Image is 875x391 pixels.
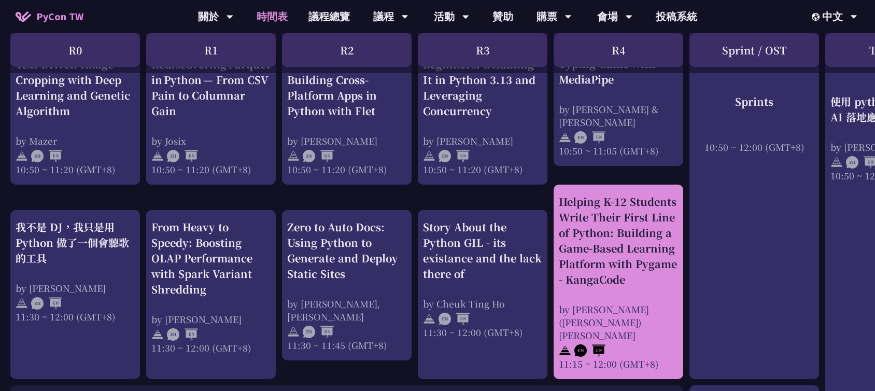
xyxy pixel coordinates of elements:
div: by [PERSON_NAME] & [PERSON_NAME] [559,103,678,129]
div: R1 [146,33,276,67]
img: svg+xml;base64,PHN2ZyB4bWxucz0iaHR0cDovL3d3dy53My5vcmcvMjAwMC9zdmciIHdpZHRoPSIyNCIgaGVpZ2h0PSIyNC... [16,297,28,310]
div: 10:50 ~ 11:20 (GMT+8) [287,163,406,176]
img: ENEN.5a408d1.svg [574,344,605,357]
div: Story About the Python GIL - its existance and the lack there of [423,219,542,282]
img: ENEN.5a408d1.svg [574,131,605,144]
div: R0 [10,33,140,67]
div: Text-Driven Image Cropping with Deep Learning and Genetic Algorithm [16,57,135,119]
img: svg+xml;base64,PHN2ZyB4bWxucz0iaHR0cDovL3d3dy53My5vcmcvMjAwMC9zdmciIHdpZHRoPSIyNCIgaGVpZ2h0PSIyNC... [830,156,843,169]
img: ENEN.5a408d1.svg [439,150,470,162]
img: ZHEN.371966e.svg [167,150,198,162]
div: 10:50 ~ 11:20 (GMT+8) [16,163,135,176]
img: ZHEN.371966e.svg [167,328,198,341]
img: ZHZH.38617ef.svg [31,297,62,310]
img: ENEN.5a408d1.svg [303,150,334,162]
img: ENEN.5a408d1.svg [439,313,470,325]
a: Story About the Python GIL - its existance and the lack there of by Cheuk Ting Ho 11:30 ~ 12:00 (... [423,219,542,370]
img: svg+xml;base64,PHN2ZyB4bWxucz0iaHR0cDovL3d3dy53My5vcmcvMjAwMC9zdmciIHdpZHRoPSIyNCIgaGVpZ2h0PSIyNC... [287,150,300,162]
div: 10:50 ~ 11:20 (GMT+8) [423,163,542,176]
div: 10:50 ~ 12:00 (GMT+8) [695,140,814,153]
img: svg+xml;base64,PHN2ZyB4bWxucz0iaHR0cDovL3d3dy53My5vcmcvMjAwMC9zdmciIHdpZHRoPSIyNCIgaGVpZ2h0PSIyNC... [559,344,571,357]
div: by Josix [151,134,271,147]
div: 10:50 ~ 11:20 (GMT+8) [151,163,271,176]
div: 11:30 ~ 11:45 (GMT+8) [287,339,406,352]
img: svg+xml;base64,PHN2ZyB4bWxucz0iaHR0cDovL3d3dy53My5vcmcvMjAwMC9zdmciIHdpZHRoPSIyNCIgaGVpZ2h0PSIyNC... [287,326,300,338]
div: by Cheuk Ting Ho [423,297,542,310]
div: Zero to Auto Docs: Using Python to Generate and Deploy Static Sites [287,219,406,282]
a: Helping K-12 Students Write Their First Line of Python: Building a Game-Based Learning Platform w... [559,194,678,370]
div: 10:50 ~ 11:05 (GMT+8) [559,144,678,157]
div: R4 [554,33,683,67]
img: svg+xml;base64,PHN2ZyB4bWxucz0iaHR0cDovL3d3dy53My5vcmcvMjAwMC9zdmciIHdpZHRoPSIyNCIgaGVpZ2h0PSIyNC... [423,313,435,325]
img: Locale Icon [812,13,822,21]
a: An Introduction to the GIL for Python Beginners: Disabling It in Python 3.13 and Leveraging Concu... [423,25,542,176]
img: svg+xml;base64,PHN2ZyB4bWxucz0iaHR0cDovL3d3dy53My5vcmcvMjAwMC9zdmciIHdpZHRoPSIyNCIgaGVpZ2h0PSIyNC... [151,328,164,341]
a: Spell it with Sign Language: An Asl Typing Game with MediaPipe by [PERSON_NAME] & [PERSON_NAME] 1... [559,25,678,157]
a: Rediscovering Parquet in Python — From CSV Pain to Columnar Gain by Josix 10:50 ~ 11:20 (GMT+8) [151,25,271,176]
div: Sprints [695,93,814,109]
img: ZHEN.371966e.svg [31,150,62,162]
img: svg+xml;base64,PHN2ZyB4bWxucz0iaHR0cDovL3d3dy53My5vcmcvMjAwMC9zdmciIHdpZHRoPSIyNCIgaGVpZ2h0PSIyNC... [16,150,28,162]
div: by [PERSON_NAME] [151,313,271,326]
a: Text-Driven Image Cropping with Deep Learning and Genetic Algorithm by Mazer 10:50 ~ 11:20 (GMT+8) [16,25,135,176]
div: by Mazer [16,134,135,147]
div: R2 [282,33,412,67]
img: ENEN.5a408d1.svg [303,326,334,338]
div: Sprint / OST [689,33,819,67]
div: by [PERSON_NAME], [PERSON_NAME] [287,297,406,323]
div: by [PERSON_NAME] ([PERSON_NAME]) [PERSON_NAME] [559,303,678,342]
div: Helping K-12 Students Write Their First Line of Python: Building a Game-Based Learning Platform w... [559,194,678,287]
a: Zero to Auto Docs: Using Python to Generate and Deploy Static Sites by [PERSON_NAME], [PERSON_NAM... [287,219,406,352]
div: by [PERSON_NAME] [423,134,542,147]
img: svg+xml;base64,PHN2ZyB4bWxucz0iaHR0cDovL3d3dy53My5vcmcvMjAwMC9zdmciIHdpZHRoPSIyNCIgaGVpZ2h0PSIyNC... [151,150,164,162]
div: 我不是 DJ，我只是用 Python 做了一個會聽歌的工具 [16,219,135,266]
div: by [PERSON_NAME] [16,282,135,295]
div: by [PERSON_NAME] [287,134,406,147]
a: From Heavy to Speedy: Boosting OLAP Performance with Spark Variant Shredding by [PERSON_NAME] 11:... [151,219,271,370]
a: 我不是 DJ，我只是用 Python 做了一個會聽歌的工具 by [PERSON_NAME] 11:30 ~ 12:00 (GMT+8) [16,219,135,370]
div: 11:30 ~ 12:00 (GMT+8) [423,326,542,339]
img: svg+xml;base64,PHN2ZyB4bWxucz0iaHR0cDovL3d3dy53My5vcmcvMjAwMC9zdmciIHdpZHRoPSIyNCIgaGVpZ2h0PSIyNC... [423,150,435,162]
a: Building Cross-Platform Apps in Python with Flet by [PERSON_NAME] 10:50 ~ 11:20 (GMT+8) [287,25,406,176]
div: 11:15 ~ 12:00 (GMT+8) [559,357,678,370]
a: PyCon TW [5,4,94,30]
div: Building Cross-Platform Apps in Python with Flet [287,72,406,119]
div: From Heavy to Speedy: Boosting OLAP Performance with Spark Variant Shredding [151,219,271,297]
img: Home icon of PyCon TW 2025 [16,11,31,22]
div: Rediscovering Parquet in Python — From CSV Pain to Columnar Gain [151,57,271,119]
div: 11:30 ~ 12:00 (GMT+8) [16,310,135,323]
img: svg+xml;base64,PHN2ZyB4bWxucz0iaHR0cDovL3d3dy53My5vcmcvMjAwMC9zdmciIHdpZHRoPSIyNCIgaGVpZ2h0PSIyNC... [559,131,571,144]
div: R3 [418,33,547,67]
div: 11:30 ~ 12:00 (GMT+8) [151,341,271,354]
span: PyCon TW [36,9,83,24]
